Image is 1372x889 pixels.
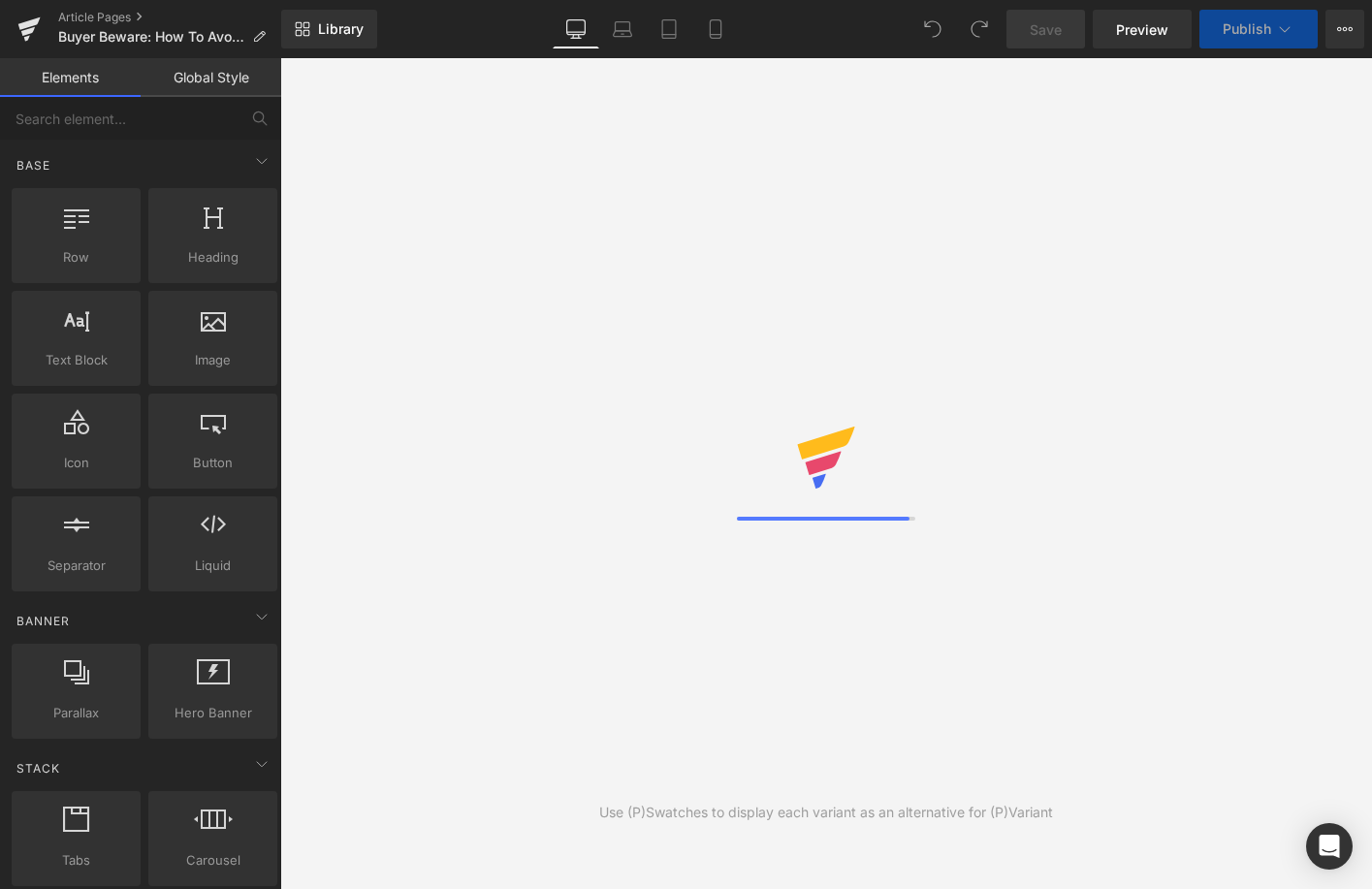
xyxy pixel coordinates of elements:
[141,58,281,97] a: Global Style
[154,247,271,268] span: Heading
[15,612,72,630] span: Banner
[1199,10,1318,48] button: Publish
[17,350,135,370] span: Text Block
[318,20,364,38] span: Library
[154,350,271,370] span: Image
[17,556,135,576] span: Separator
[154,850,271,871] span: Carousel
[913,10,952,48] button: Undo
[17,247,135,268] span: Row
[1223,21,1271,37] span: Publish
[17,850,135,871] span: Tabs
[692,10,739,48] a: Mobile
[599,802,1053,823] div: Use (P)Swatches to display each variant as an alternative for (P)Variant
[15,759,62,778] span: Stack
[646,10,692,48] a: Tablet
[1030,19,1062,40] span: Save
[154,453,271,473] span: Button
[960,10,999,48] button: Redo
[1306,823,1353,870] div: Open Intercom Messenger
[281,10,377,48] a: New Library
[1325,10,1364,48] button: More
[154,556,271,576] span: Liquid
[553,10,599,48] a: Desktop
[15,156,52,175] span: Base
[1093,10,1192,48] a: Preview
[58,29,244,45] span: Buyer Beware: How To Avoid Cheap E-Bikes
[154,703,271,723] span: Hero Banner
[599,10,646,48] a: Laptop
[1116,19,1168,40] span: Preview
[17,453,135,473] span: Icon
[58,10,281,25] a: Article Pages
[17,703,135,723] span: Parallax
